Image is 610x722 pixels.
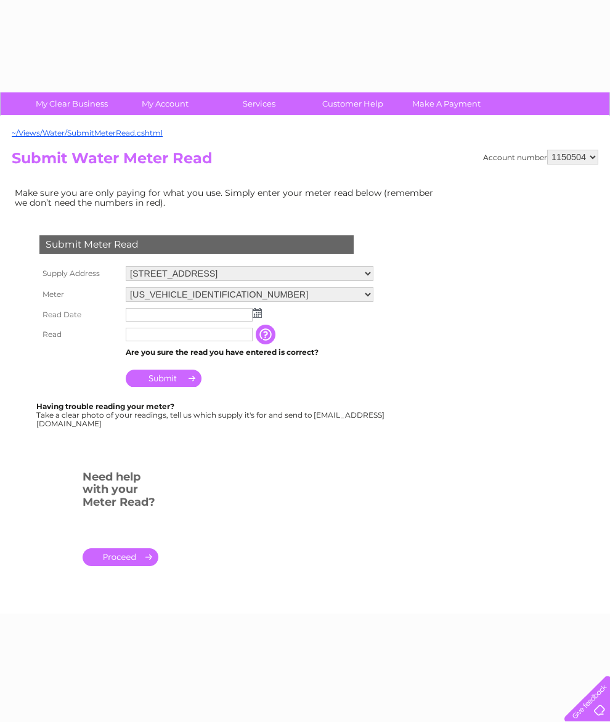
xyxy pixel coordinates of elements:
[36,284,123,305] th: Meter
[396,92,497,115] a: Make A Payment
[256,325,278,344] input: Information
[36,325,123,344] th: Read
[83,468,158,515] h3: Need help with your Meter Read?
[12,128,163,137] a: ~/Views/Water/SubmitMeterRead.cshtml
[208,92,310,115] a: Services
[483,150,598,164] div: Account number
[21,92,123,115] a: My Clear Business
[12,150,598,173] h2: Submit Water Meter Read
[36,402,174,411] b: Having trouble reading your meter?
[115,92,216,115] a: My Account
[36,402,386,428] div: Take a clear photo of your readings, tell us which supply it's for and send to [EMAIL_ADDRESS][DO...
[123,344,376,360] td: Are you sure the read you have entered is correct?
[12,185,443,211] td: Make sure you are only paying for what you use. Simply enter your meter read below (remember we d...
[83,548,158,566] a: .
[302,92,404,115] a: Customer Help
[39,235,354,254] div: Submit Meter Read
[253,308,262,318] img: ...
[36,263,123,284] th: Supply Address
[126,370,201,387] input: Submit
[36,305,123,325] th: Read Date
